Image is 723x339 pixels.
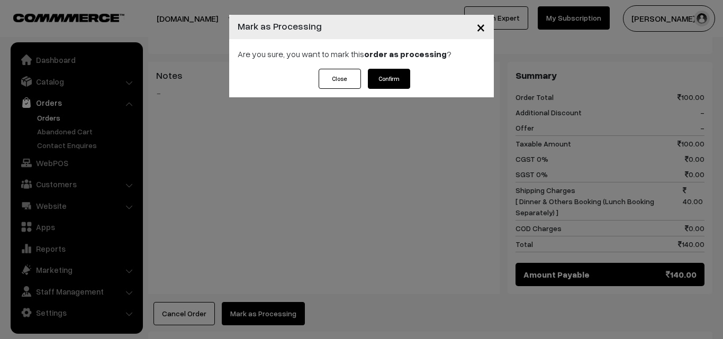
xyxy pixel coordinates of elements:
button: Close [468,11,494,43]
div: Are you sure, you want to mark this ? [229,39,494,69]
span: × [476,17,485,36]
strong: order as processing [364,49,447,59]
button: Close [319,69,361,89]
h4: Mark as Processing [238,19,322,33]
button: Confirm [368,69,410,89]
